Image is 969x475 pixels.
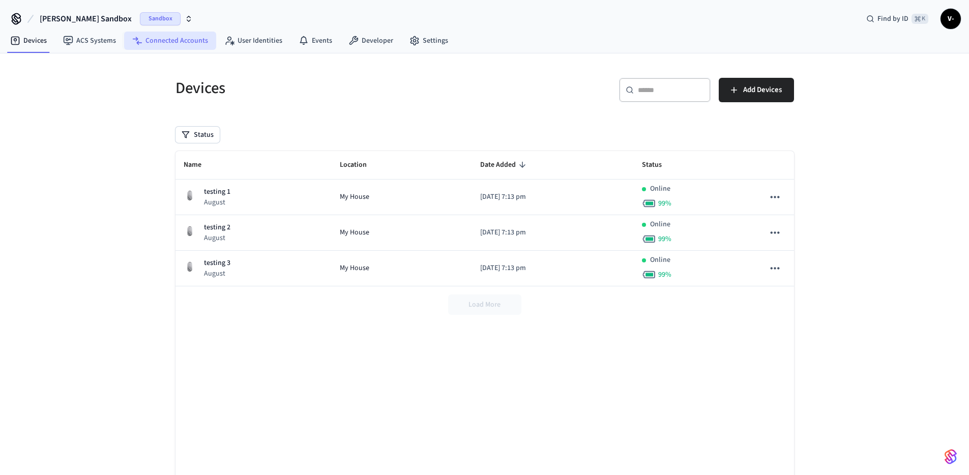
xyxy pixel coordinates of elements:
a: Connected Accounts [124,32,216,50]
span: Add Devices [743,83,782,97]
span: My House [340,192,369,202]
span: Name [184,157,215,173]
p: [DATE] 7:13 pm [480,263,626,274]
span: 99 % [658,234,671,244]
span: Status [642,157,675,173]
h5: Devices [175,78,479,99]
img: August Wifi Smart Lock 3rd Gen, Silver, Front [184,189,196,201]
img: August Wifi Smart Lock 3rd Gen, Silver, Front [184,260,196,273]
button: Status [175,127,220,143]
a: ACS Systems [55,32,124,50]
table: sticky table [175,151,794,286]
p: Online [650,255,670,265]
span: My House [340,263,369,274]
span: Sandbox [140,12,181,25]
span: V- [942,10,960,28]
span: My House [340,227,369,238]
span: [PERSON_NAME] Sandbox [40,13,132,25]
p: August [204,197,230,207]
span: Date Added [480,157,529,173]
a: User Identities [216,32,290,50]
a: Events [290,32,340,50]
p: August [204,233,230,243]
button: V- [941,9,961,29]
span: 99 % [658,270,671,280]
a: Devices [2,32,55,50]
p: testing 2 [204,222,230,233]
span: Location [340,157,380,173]
img: August Wifi Smart Lock 3rd Gen, Silver, Front [184,225,196,237]
button: Add Devices [719,78,794,102]
img: SeamLogoGradient.69752ec5.svg [945,449,957,465]
p: [DATE] 7:13 pm [480,192,626,202]
p: Online [650,184,670,194]
div: Find by ID⌘ K [858,10,936,28]
span: Find by ID [877,14,908,24]
a: Developer [340,32,401,50]
span: 99 % [658,198,671,209]
p: [DATE] 7:13 pm [480,227,626,238]
p: Online [650,219,670,230]
p: August [204,269,230,279]
a: Settings [401,32,456,50]
p: testing 3 [204,258,230,269]
span: ⌘ K [912,14,928,24]
p: testing 1 [204,187,230,197]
